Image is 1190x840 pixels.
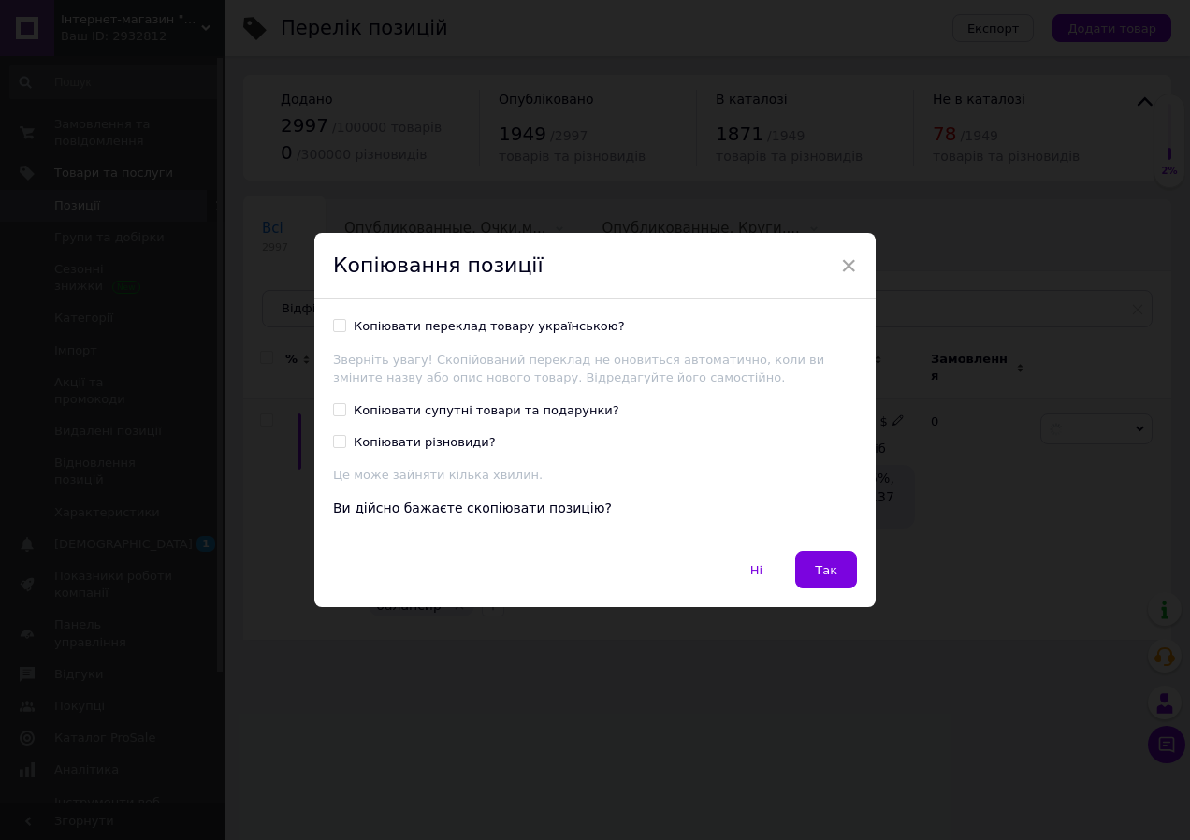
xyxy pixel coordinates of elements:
span: Так [815,563,837,577]
div: Ви дійсно бажаєте скопіювати позицію? [333,500,857,518]
span: Ні [750,563,762,577]
button: Ні [731,551,782,588]
button: Так [795,551,857,588]
span: Це може зайняти кілька хвилин. [333,468,543,482]
span: × [840,250,857,282]
div: Копіювати різновиди? [354,434,496,451]
div: Копіювати супутні товари та подарунки? [354,402,619,419]
span: Зверніть увагу! Скопійований переклад не оновиться автоматично, коли ви зміните назву або опис но... [333,353,824,385]
div: Копіювати переклад товару українською? [354,318,625,335]
span: Копіювання позиції [333,253,544,277]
